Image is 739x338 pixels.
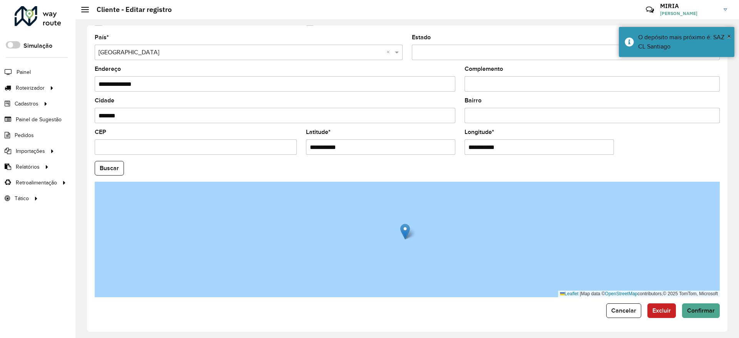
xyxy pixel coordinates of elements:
label: Cidade [95,96,114,105]
button: Excluir [647,303,676,318]
span: Tático [15,194,29,202]
span: Confirmar [687,307,715,314]
button: Cancelar [606,303,641,318]
button: Confirmar [682,303,720,318]
button: Close [727,30,731,42]
label: Longitude [465,127,494,137]
a: Leaflet [560,291,578,296]
span: Cancelar [611,307,636,314]
h2: Cliente - Editar registro [89,5,172,14]
label: CEP [95,127,106,137]
img: Marker [400,224,410,239]
h3: MIRIA [660,2,718,10]
label: Latitude [306,127,331,137]
span: Relatórios [16,163,40,171]
label: Bairro [465,96,482,105]
a: Contato Rápido [642,2,658,18]
div: Map data © contributors,© 2025 TomTom, Microsoft [558,291,720,297]
span: Roteirizador [16,84,45,92]
span: Pedidos [15,131,34,139]
span: × [727,32,731,40]
span: Painel de Sugestão [16,115,62,124]
span: Clear all [386,48,393,57]
label: Endereço [95,64,121,74]
div: O depósito mais próximo é: SAZ CL Santiago [638,33,729,51]
span: [PERSON_NAME] [660,10,718,17]
span: Painel [17,68,31,76]
a: OpenStreetMap [605,291,638,296]
label: País [95,33,109,42]
span: Cadastros [15,100,38,108]
span: Retroalimentação [16,179,57,187]
button: Buscar [95,161,124,176]
label: Estado [412,33,431,42]
label: Simulação [23,41,52,50]
span: | [580,291,581,296]
span: Excluir [652,307,671,314]
label: Complemento [465,64,503,74]
span: Importações [16,147,45,155]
